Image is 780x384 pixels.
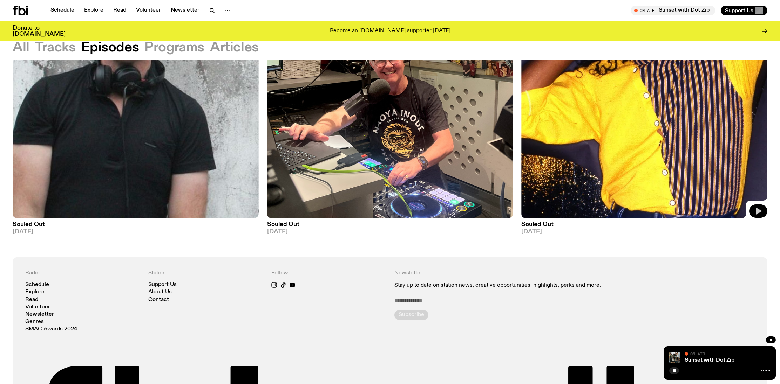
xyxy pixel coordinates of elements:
p: Stay up to date on station news, creative opportunities, highlights, perks and more. [394,282,632,289]
h3: Souled Out [13,222,259,228]
button: Support Us [721,6,767,15]
h3: Souled Out [521,222,767,228]
button: Tracks [35,41,76,54]
button: On AirSunset with Dot Zip [631,6,715,15]
a: Souled Out[DATE] [267,218,513,235]
a: Schedule [25,282,49,287]
a: Explore [80,6,108,15]
span: [DATE] [521,229,767,235]
a: Newsletter [25,312,54,317]
a: Sunset with Dot Zip [685,357,734,363]
a: About Us [148,289,172,295]
a: Explore [25,289,45,295]
button: Subscribe [394,310,428,320]
a: Souled Out[DATE] [521,218,767,235]
button: Programs [144,41,204,54]
a: Read [25,297,38,302]
button: Articles [210,41,259,54]
h3: Donate to [DOMAIN_NAME] [13,25,66,37]
h4: Radio [25,270,140,277]
h3: Souled Out [267,222,513,228]
a: Volunteer [25,305,50,310]
a: Newsletter [167,6,204,15]
a: Contact [148,297,169,302]
p: Become an [DOMAIN_NAME] supporter [DATE] [330,28,450,34]
button: All [13,41,29,54]
span: On Air [690,351,705,356]
a: Genres [25,319,44,324]
a: Support Us [148,282,177,287]
h4: Station [148,270,263,277]
a: Schedule [46,6,79,15]
span: [DATE] [267,229,513,235]
a: Souled Out[DATE] [13,218,259,235]
button: Episodes [81,41,139,54]
span: Support Us [725,7,753,14]
a: Read [109,6,130,15]
span: [DATE] [13,229,259,235]
h4: Newsletter [394,270,632,277]
a: SMAC Awards 2024 [25,327,77,332]
a: Volunteer [132,6,165,15]
h4: Follow [271,270,386,277]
